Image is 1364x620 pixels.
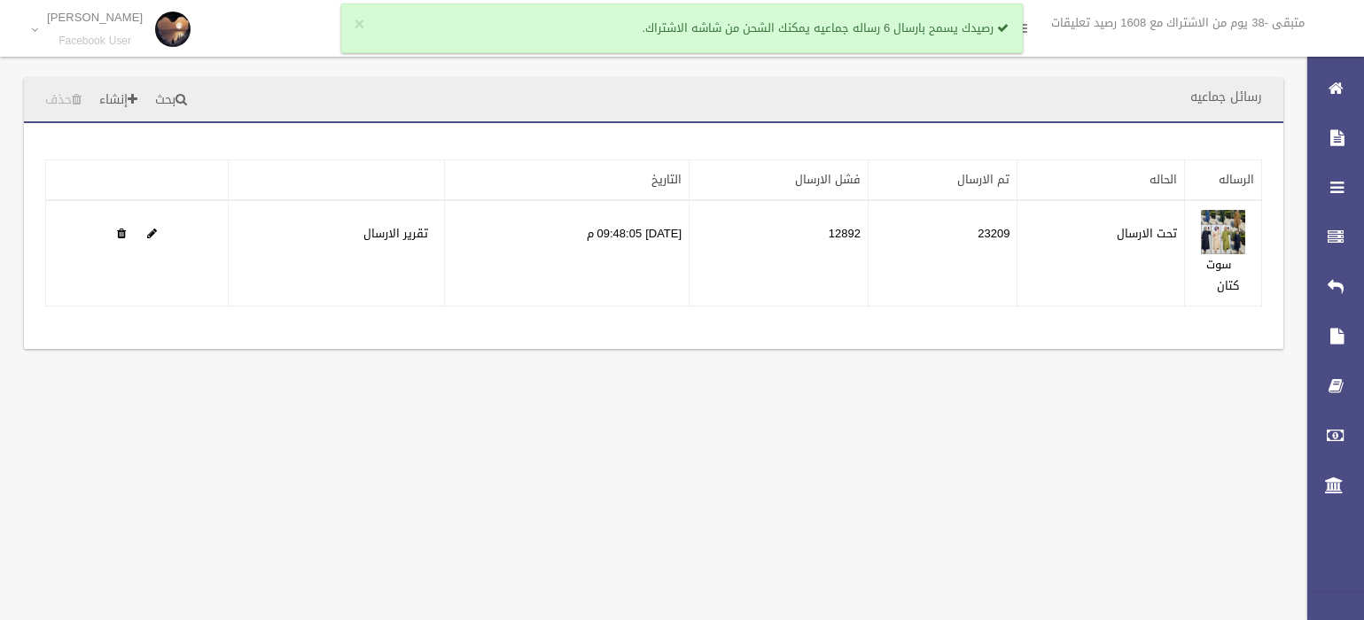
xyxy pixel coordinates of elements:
[1185,160,1262,201] th: الرساله
[1206,253,1239,297] a: سوت كتان
[1117,223,1177,244] label: تحت الارسال
[47,11,143,24] p: [PERSON_NAME]
[957,168,1009,190] a: تم الارسال
[444,200,689,306] td: [DATE] 09:48:05 م
[341,4,1024,53] div: رصيدك يسمح بارسال 6 رساله جماعيه يمكنك الشحن من شاشه الاشتراك.
[92,84,144,117] a: إنشاء
[1201,222,1245,244] a: Edit
[1201,210,1245,254] img: 638927025208359914.jpg
[1017,160,1185,201] th: الحاله
[651,168,682,190] a: التاريخ
[795,168,861,190] a: فشل الارسال
[355,16,364,34] button: ×
[1169,80,1283,114] header: رسائل جماعيه
[363,222,428,244] a: تقرير الارسال
[148,84,194,117] a: بحث
[690,200,869,306] td: 12892
[868,200,1017,306] td: 23209
[47,35,143,48] small: Facebook User
[147,222,157,244] a: Edit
